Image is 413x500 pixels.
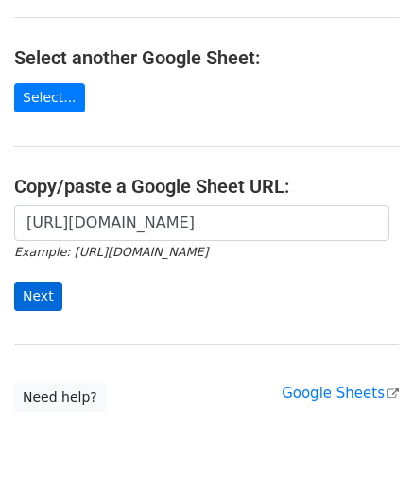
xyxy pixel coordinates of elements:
h4: Select another Google Sheet: [14,46,399,69]
input: Paste your Google Sheet URL here [14,205,389,241]
iframe: Chat Widget [318,409,413,500]
small: Example: [URL][DOMAIN_NAME] [14,245,208,259]
a: Need help? [14,383,106,412]
a: Select... [14,83,85,112]
input: Next [14,282,62,311]
a: Google Sheets [282,385,399,402]
h4: Copy/paste a Google Sheet URL: [14,175,399,198]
